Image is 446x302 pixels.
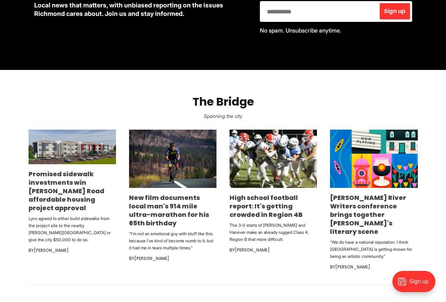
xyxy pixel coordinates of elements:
[134,255,169,261] a: [PERSON_NAME]
[129,230,216,251] p: "I’m not an emotional guy with stuff like this because I’ve kind of become numb to it, but it had...
[29,215,116,243] p: Lynx agreed to either build sidewalks from the project site to the nearby [PERSON_NAME][GEOGRAPHI...
[330,130,417,188] img: James River Writers conference brings together Richmond's literary scene
[34,247,69,253] a: [PERSON_NAME]
[235,247,270,253] a: [PERSON_NAME]
[230,246,317,254] div: By
[330,263,417,271] div: By
[29,170,104,212] a: Promised sidewalk investments win [PERSON_NAME] Road affordable housing project approval
[386,267,446,302] iframe: portal-trigger
[230,222,317,243] p: The 3-0 starts of [PERSON_NAME] and Hanover make an already rugged Class 4, Region B that more di...
[330,193,406,236] a: [PERSON_NAME] River Writers conference brings together [PERSON_NAME]'s literary scene
[129,130,216,188] img: New film documents local man's 914 mile ultra-marathon for his 65th birthday
[380,3,410,19] button: Sign up
[230,130,317,188] img: High school football report: It's getting crowded in Region 4B
[11,111,435,121] p: Spanning the city
[29,130,116,164] img: Promised sidewalk investments win Snead Road affordable housing project approval
[129,254,216,263] div: By
[29,246,116,255] div: By
[260,27,341,34] span: No spam. Unsubscribe anytime.
[335,264,370,270] a: [PERSON_NAME]
[384,8,405,14] span: Sign up
[230,193,303,219] a: High school football report: It's getting crowded in Region 4B
[34,1,249,18] p: Local news that matters, with unbiased reporting on the issues Richmond cares about. Join us and ...
[129,193,209,227] a: New film documents local man's 914 mile ultra-marathon for his 65th birthday
[11,95,435,108] h2: The Bridge
[330,239,417,260] p: “We do have a national reputation. I think [GEOGRAPHIC_DATA] is getting known for being an artist...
